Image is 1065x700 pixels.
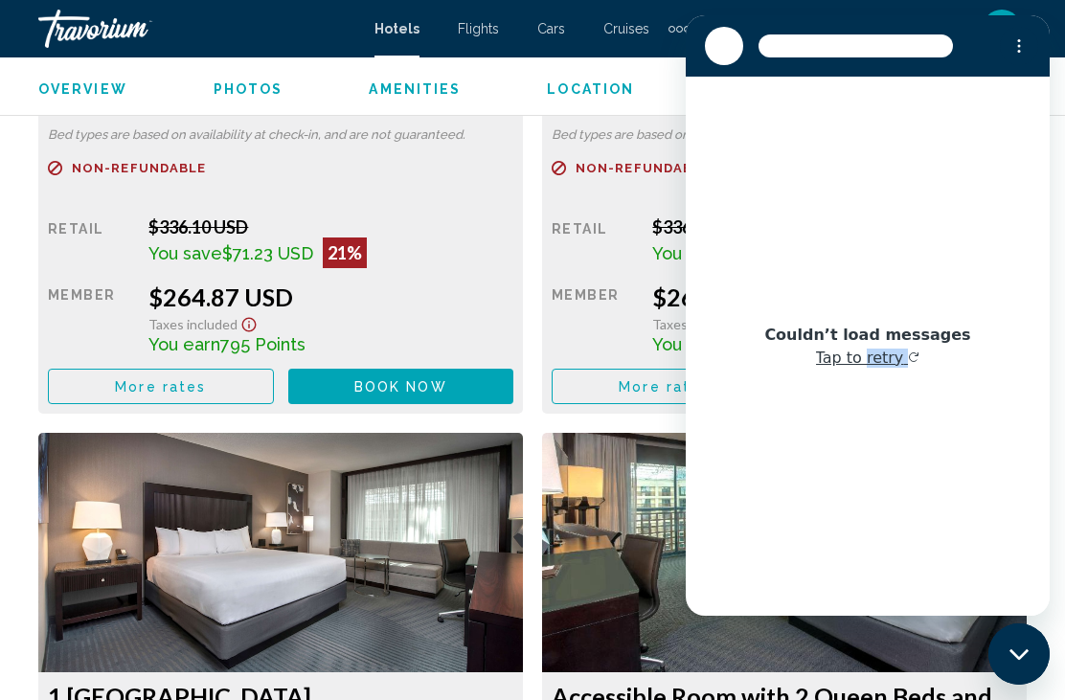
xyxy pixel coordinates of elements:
span: Amenities [369,81,461,97]
button: Overview [38,80,127,98]
a: Cars [537,21,565,36]
a: Cruises [603,21,649,36]
div: $336.10 USD [652,216,1017,237]
span: 795 Points [220,334,306,354]
span: Non-refundable [576,162,710,174]
iframe: Messaging window [686,15,1050,616]
img: 06a4cb2c-e3b0-4765-8bf0-aa389ef84aa3.jpeg [38,433,523,672]
button: More rates [48,369,274,404]
span: Photos [214,81,283,97]
div: $264.87 USD [148,282,513,311]
p: Bed types are based on availability at check-in, and are not guaranteed. [552,128,1017,142]
button: Location [547,80,634,98]
span: $71.23 USD [222,243,313,263]
a: Travorium [38,10,355,48]
span: More rates [115,379,206,395]
span: You save [148,243,222,263]
button: Photos [214,80,283,98]
span: You earn [148,334,220,354]
div: 21% [323,237,367,268]
span: You earn [652,334,724,354]
button: Extra navigation items [668,13,691,44]
span: Taxes included [652,316,741,332]
div: $336.10 USD [148,216,513,237]
img: e348eee3-9deb-4d17-86a9-3bf742e8cecf.jpeg [542,433,1027,672]
button: More rates [552,369,778,404]
span: Overview [38,81,127,97]
div: Retail [552,216,638,268]
span: You save [652,243,726,263]
span: More rates [619,379,710,395]
button: Amenities [369,80,461,98]
div: Retail [48,216,134,268]
span: Taxes included [148,316,238,332]
span: Location [547,81,634,97]
p: Bed types are based on availability at check-in, and are not guaranteed. [48,128,513,142]
button: User Menu [977,9,1027,49]
div: Member [48,282,134,354]
span: Book now [354,379,447,395]
div: Member [552,282,638,354]
div: $264.87 USD [652,282,1017,311]
button: Show Taxes and Fees disclaimer [238,311,261,333]
a: Flights [458,21,499,36]
button: Book now [288,369,514,404]
a: Hotels [374,21,419,36]
span: Non-refundable [72,162,206,174]
iframe: Button to launch messaging window [988,623,1050,685]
